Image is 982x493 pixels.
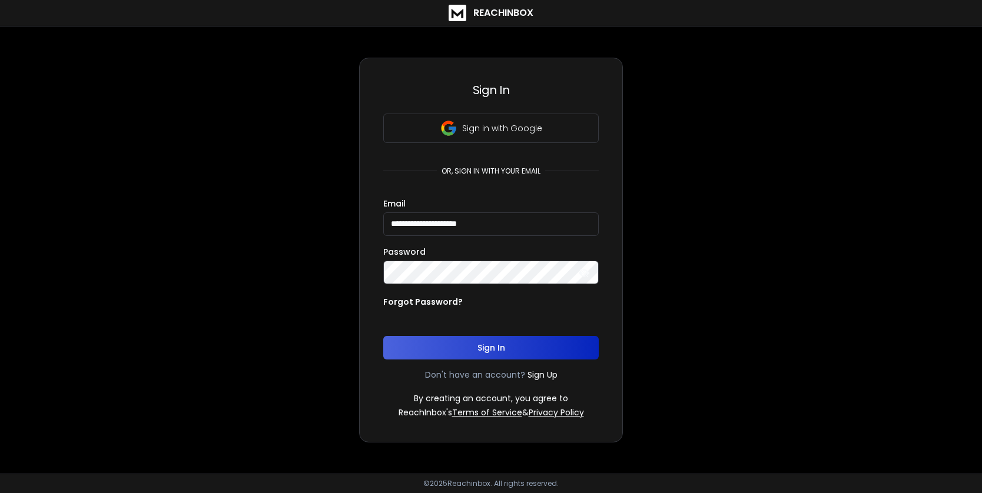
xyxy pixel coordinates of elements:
h3: Sign In [383,82,599,98]
button: Sign in with Google [383,114,599,143]
label: Password [383,248,426,256]
p: Forgot Password? [383,296,463,308]
img: logo [449,5,466,21]
a: ReachInbox [449,5,533,21]
button: Sign In [383,336,599,359]
p: © 2025 Reachinbox. All rights reserved. [423,479,559,488]
p: By creating an account, you agree to [414,392,568,404]
a: Privacy Policy [529,407,584,418]
p: or, sign in with your email [437,166,545,176]
label: Email [383,199,406,208]
p: ReachInbox's & [399,407,584,418]
p: Sign in with Google [462,122,542,134]
a: Terms of Service [452,407,522,418]
h1: ReachInbox [473,6,533,20]
a: Sign Up [528,369,558,381]
p: Don't have an account? [425,369,525,381]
